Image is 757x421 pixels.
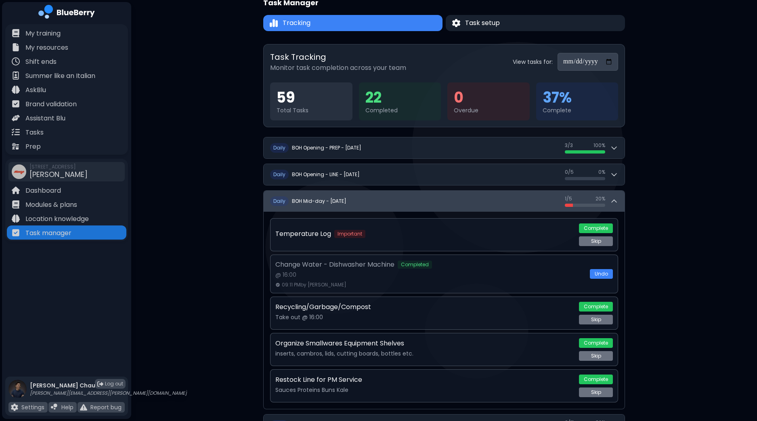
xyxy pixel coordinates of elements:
[596,196,605,202] span: 20 %
[270,143,289,153] span: D
[38,5,95,21] img: company logo
[264,137,625,158] button: DailyBOH Opening - PREP - [DATE]3/3100%
[29,169,88,179] span: [PERSON_NAME]
[465,18,500,28] span: Task setup
[275,339,404,348] p: Organize Smallwares Equipment Shelves
[264,164,625,185] button: DailyBOH Opening - LINE - [DATE]0/50%
[275,375,362,385] p: Restock Line for PM Service
[12,186,20,194] img: file icon
[579,375,613,384] button: Complete
[12,72,20,80] img: file icon
[12,128,20,136] img: file icon
[275,260,394,269] p: Change Water - Dishwasher Machine
[270,170,289,179] span: D
[25,114,65,123] p: Assistant Blu
[270,196,289,206] span: D
[446,15,625,31] button: Task setupTask setup
[282,282,346,288] span: 09:11 PM by [PERSON_NAME]
[25,29,61,38] p: My training
[25,228,71,238] p: Task manager
[12,164,26,179] img: company thumbnail
[105,381,123,387] span: Log out
[25,71,95,81] p: Summer like an Italian
[565,142,573,149] span: 3 / 3
[398,261,432,269] span: Completed
[590,269,613,279] button: Undo
[275,314,574,321] p: Take out @ 16:00
[12,86,20,94] img: file icon
[579,223,613,233] button: Complete
[275,302,371,312] p: Recycling/Garbage/Compost
[277,89,346,107] div: 59
[452,19,460,27] img: Task setup
[25,128,44,137] p: Tasks
[12,43,20,51] img: file icon
[513,58,553,65] label: View tasks for:
[565,196,572,202] span: 1 / 5
[12,229,20,237] img: file icon
[365,89,435,107] div: 22
[8,380,27,406] img: profile photo
[25,57,57,67] p: Shift ends
[579,387,613,397] button: Skip
[25,200,77,210] p: Modules & plans
[565,169,574,175] span: 0 / 5
[579,315,613,324] button: Skip
[263,15,442,31] button: TrackingTracking
[292,198,346,204] h2: BOH Mid-day - [DATE]
[270,51,406,63] h2: Task Tracking
[25,99,77,109] p: Brand validation
[593,142,605,149] span: 100 %
[30,390,187,396] p: [PERSON_NAME][EMAIL_ADDRESS][PERSON_NAME][DOMAIN_NAME]
[80,404,87,411] img: file icon
[21,404,44,411] p: Settings
[270,19,278,28] img: Tracking
[25,85,46,95] p: AskBlu
[12,142,20,150] img: file icon
[275,386,574,394] p: Sauces Proteins Buns Kale
[275,271,585,278] p: @ 16:00
[277,107,346,114] div: Total Tasks
[90,404,122,411] p: Report bug
[579,236,613,246] button: Skip
[12,114,20,122] img: file icon
[25,43,68,53] p: My resources
[277,171,285,178] span: aily
[30,382,187,389] p: [PERSON_NAME] Chau
[25,214,89,224] p: Location knowledge
[579,302,613,312] button: Complete
[543,89,612,107] div: 37 %
[579,338,613,348] button: Complete
[277,198,285,204] span: aily
[365,107,435,114] div: Completed
[12,57,20,65] img: file icon
[275,229,331,239] p: Temperature Log
[264,191,625,212] button: DailyBOH Mid-day - [DATE]1/520%
[454,89,523,107] div: 0
[275,350,574,357] p: inserts, cambros, lids, cutting boards, bottles etc.
[334,230,365,238] span: Important
[12,215,20,223] img: file icon
[270,63,406,73] p: Monitor task completion across your team
[12,29,20,37] img: file icon
[61,404,73,411] p: Help
[543,107,612,114] div: Complete
[25,142,41,152] p: Prep
[454,107,523,114] div: Overdue
[283,18,310,28] span: Tracking
[277,144,285,151] span: aily
[12,100,20,108] img: file icon
[292,145,361,151] h2: BOH Opening - PREP - [DATE]
[25,186,61,196] p: Dashboard
[97,381,103,387] img: logout
[12,200,20,208] img: file icon
[11,404,18,411] img: file icon
[51,404,58,411] img: file icon
[292,171,360,178] h2: BOH Opening - LINE - [DATE]
[29,164,88,170] span: [STREET_ADDRESS]
[579,351,613,361] button: Skip
[598,169,605,175] span: 0 %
